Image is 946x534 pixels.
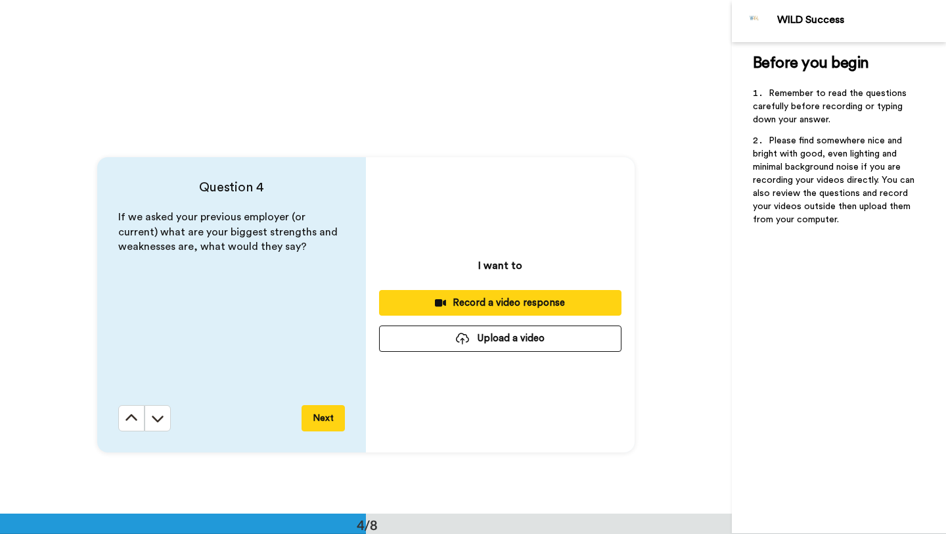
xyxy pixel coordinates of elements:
div: Record a video response [390,296,611,310]
button: Upload a video [379,326,621,351]
button: Record a video response [379,290,621,316]
p: I want to [478,258,522,274]
img: Profile Image [739,5,771,37]
span: Remember to read the questions carefully before recording or typing down your answer. [753,89,909,124]
span: Before you begin [753,55,869,71]
h4: Question 4 [118,178,345,197]
span: Please find somewhere nice and bright with good, even lighting and minimal background noise if yo... [753,136,917,224]
span: If we asked your previous employer (or current) what are your biggest strengths and weaknesses ar... [118,212,340,253]
div: WILD Success [777,14,945,26]
div: 4/8 [336,516,399,534]
button: Next [302,405,345,431]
